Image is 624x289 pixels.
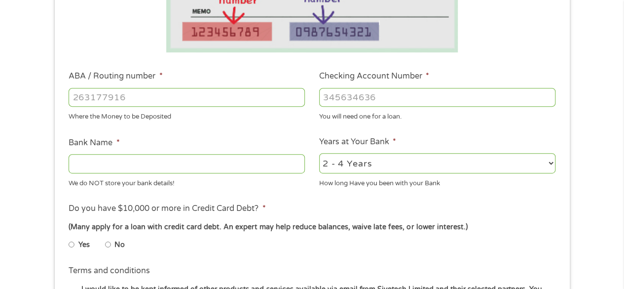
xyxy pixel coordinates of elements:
label: Years at Your Bank [319,137,396,147]
input: 263177916 [69,88,305,107]
label: Terms and conditions [69,266,150,276]
label: ABA / Routing number [69,71,162,82]
div: We do NOT store your bank details! [69,175,305,188]
input: 345634636 [319,88,555,107]
div: Where the Money to be Deposited [69,109,305,122]
div: (Many apply for a loan with credit card debt. An expert may help reduce balances, waive late fees... [69,222,555,233]
label: Do you have $10,000 or more in Credit Card Debt? [69,204,265,214]
label: No [114,240,125,250]
label: Checking Account Number [319,71,429,82]
label: Bank Name [69,138,119,148]
div: You will need one for a loan. [319,109,555,122]
div: How long Have you been with your Bank [319,175,555,188]
label: Yes [78,240,90,250]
